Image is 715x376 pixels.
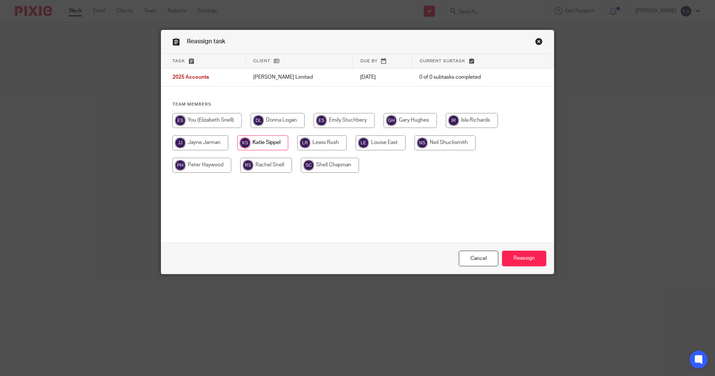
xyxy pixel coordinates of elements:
[172,59,185,63] span: Task
[172,75,209,80] span: 2025 Accounts
[253,73,345,81] p: [PERSON_NAME] Limited
[360,59,378,63] span: Due by
[412,69,521,87] td: 0 of 0 subtasks completed
[535,38,543,48] a: Close this dialog window
[360,73,404,81] p: [DATE]
[187,38,225,44] span: Reassign task
[253,59,270,63] span: Client
[459,251,498,267] a: Close this dialog window
[502,251,546,267] input: Reassign
[172,101,543,107] h4: Team members
[420,59,465,63] span: Current subtask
